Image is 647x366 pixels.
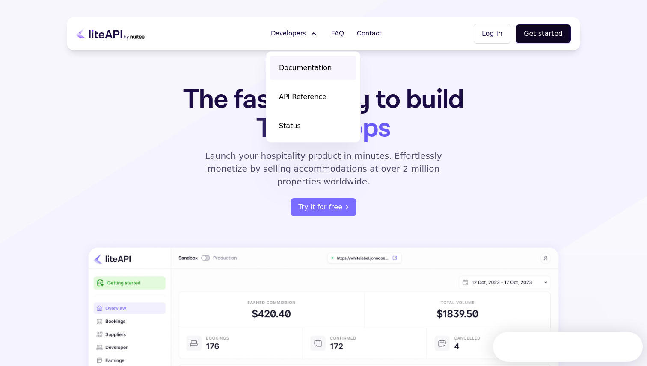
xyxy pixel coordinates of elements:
[618,337,638,357] iframe: Intercom live chat
[474,24,510,44] button: Log in
[256,111,390,146] span: Travel Apps
[493,332,643,362] iframe: Intercom live chat discovery launcher
[266,25,323,42] button: Developers
[270,85,356,109] a: API Reference
[270,114,356,138] a: Status
[271,29,306,39] span: Developers
[291,198,356,216] a: register
[352,25,387,42] a: Contact
[331,29,344,39] span: FAQ
[195,149,452,188] p: Launch your hospitality product in minutes. Effortlessly monetize by selling accommodations at ov...
[156,85,491,143] h1: The fastest way to build
[270,56,356,80] a: Documentation
[516,24,571,43] button: Get started
[279,92,326,102] span: API Reference
[279,121,301,131] span: Status
[279,63,332,73] span: Documentation
[357,29,382,39] span: Contact
[291,198,356,216] button: Try it for free
[326,25,349,42] a: FAQ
